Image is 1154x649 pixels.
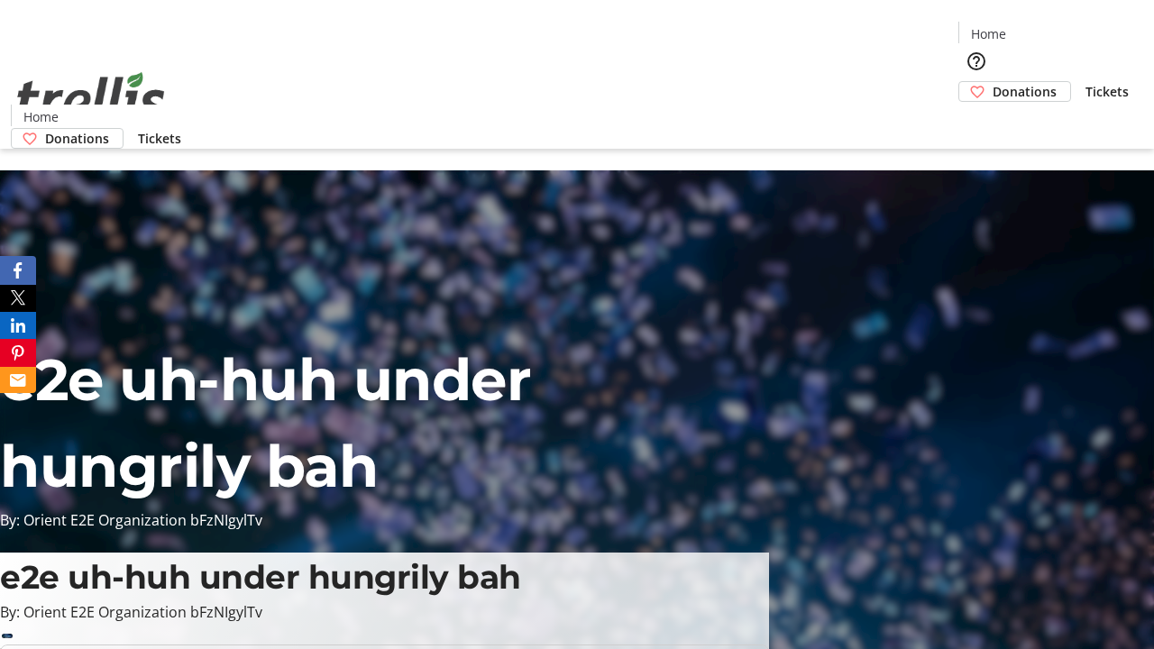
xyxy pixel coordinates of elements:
[959,24,1017,43] a: Home
[11,52,171,142] img: Orient E2E Organization bFzNIgylTv's Logo
[971,24,1006,43] span: Home
[958,102,994,138] button: Cart
[138,129,181,148] span: Tickets
[993,82,1057,101] span: Donations
[958,81,1071,102] a: Donations
[1085,82,1129,101] span: Tickets
[12,107,69,126] a: Home
[958,43,994,79] button: Help
[124,129,196,148] a: Tickets
[1071,82,1143,101] a: Tickets
[11,128,124,149] a: Donations
[23,107,59,126] span: Home
[45,129,109,148] span: Donations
